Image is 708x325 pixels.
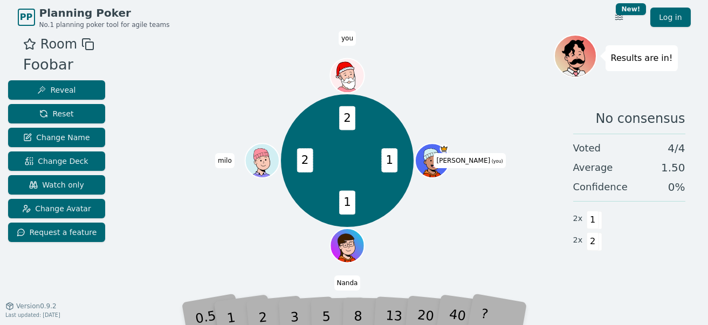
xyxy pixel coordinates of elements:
[616,3,647,15] div: New!
[8,175,106,195] button: Watch only
[661,160,685,175] span: 1.50
[5,312,60,318] span: Last updated: [DATE]
[37,85,75,95] span: Reveal
[25,156,88,167] span: Change Deck
[334,275,361,291] span: Click to change your name
[8,80,106,100] button: Reveal
[23,34,36,54] button: Add as favourite
[8,104,106,123] button: Reset
[440,144,449,153] span: bartholomew is the host
[573,213,583,225] span: 2 x
[650,8,690,27] a: Log in
[381,149,397,173] span: 1
[434,153,505,168] span: Click to change your name
[39,20,170,29] span: No.1 planning poker tool for agile teams
[297,149,313,173] span: 2
[609,8,629,27] button: New!
[39,108,73,119] span: Reset
[215,153,235,168] span: Click to change your name
[23,54,94,76] div: Foobar
[17,227,97,238] span: Request a feature
[573,234,583,246] span: 2 x
[587,211,599,229] span: 1
[8,128,106,147] button: Change Name
[39,5,170,20] span: Planning Poker
[339,31,356,46] span: Click to change your name
[611,51,673,66] p: Results are in!
[22,203,91,214] span: Change Avatar
[668,141,685,156] span: 4 / 4
[40,34,77,54] span: Room
[23,132,90,143] span: Change Name
[573,179,628,195] span: Confidence
[339,106,355,130] span: 2
[20,11,32,24] span: PP
[668,179,685,195] span: 0 %
[8,223,106,242] button: Request a feature
[339,191,355,215] span: 1
[16,302,57,310] span: Version 0.9.2
[573,141,601,156] span: Voted
[8,199,106,218] button: Change Avatar
[5,302,57,310] button: Version0.9.2
[8,151,106,171] button: Change Deck
[573,160,613,175] span: Average
[29,179,84,190] span: Watch only
[490,159,503,164] span: (you)
[416,144,449,177] button: Click to change your avatar
[587,232,599,251] span: 2
[595,110,685,127] span: No consensus
[18,5,170,29] a: PPPlanning PokerNo.1 planning poker tool for agile teams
